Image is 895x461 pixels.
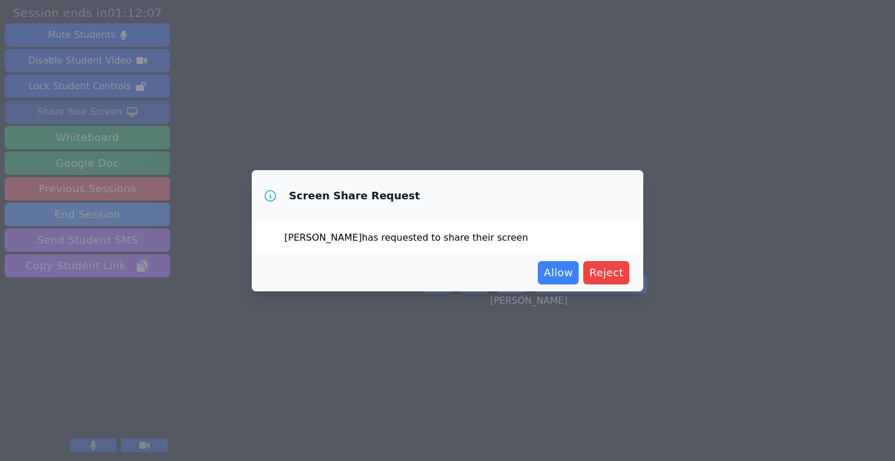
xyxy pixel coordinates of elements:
[252,221,643,254] div: [PERSON_NAME] has requested to share their screen
[583,261,629,284] button: Reject
[589,265,623,281] span: Reject
[544,265,573,281] span: Allow
[538,261,579,284] button: Allow
[289,189,420,203] h3: Screen Share Request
